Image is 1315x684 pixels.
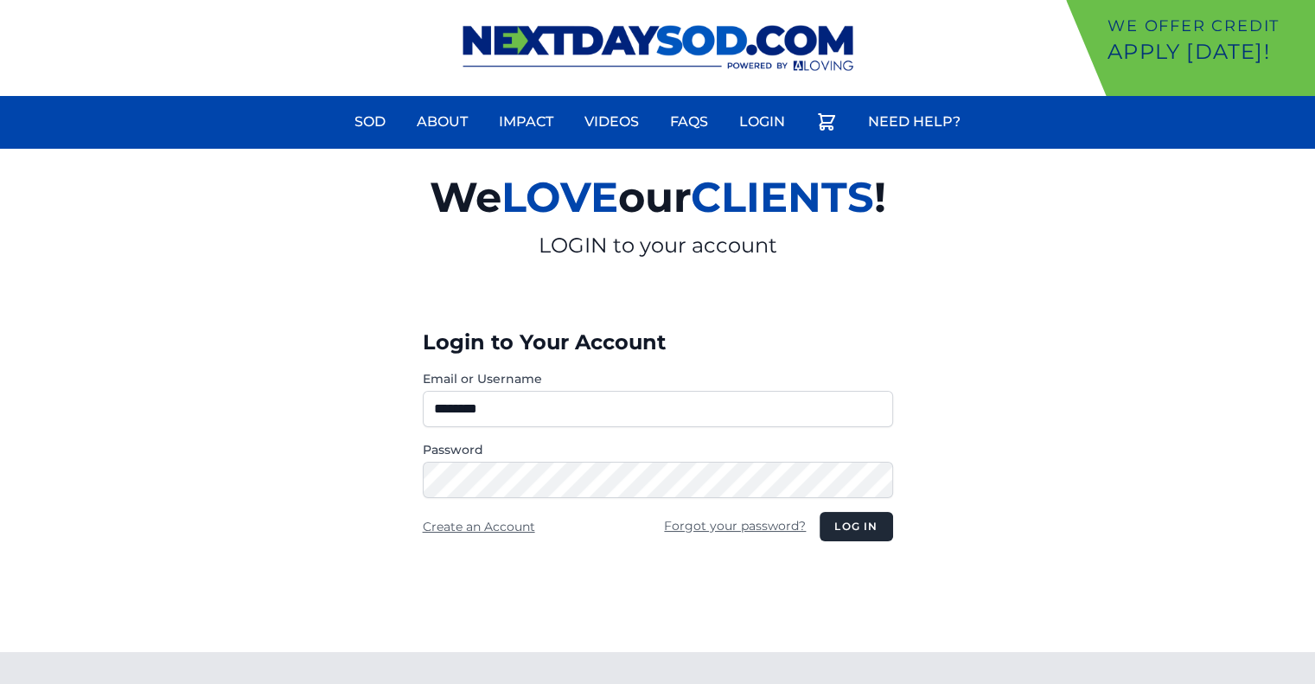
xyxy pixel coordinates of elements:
[664,518,806,534] a: Forgot your password?
[501,172,618,222] span: LOVE
[1108,14,1308,38] p: We offer Credit
[574,101,649,143] a: Videos
[858,101,971,143] a: Need Help?
[423,441,893,458] label: Password
[729,101,795,143] a: Login
[229,163,1087,232] h2: We our !
[691,172,874,222] span: CLIENTS
[423,329,893,356] h3: Login to Your Account
[423,370,893,387] label: Email or Username
[660,101,718,143] a: FAQs
[229,232,1087,259] p: LOGIN to your account
[423,519,535,534] a: Create an Account
[488,101,564,143] a: Impact
[406,101,478,143] a: About
[344,101,396,143] a: Sod
[1108,38,1308,66] p: Apply [DATE]!
[820,512,892,541] button: Log in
